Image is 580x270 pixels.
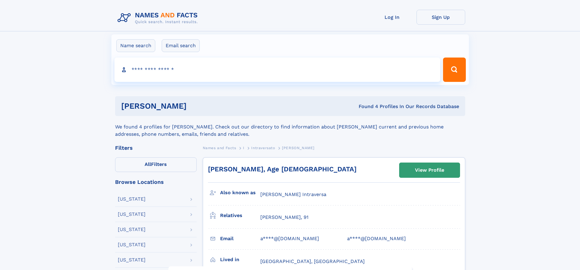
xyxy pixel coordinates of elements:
[118,242,146,247] div: [US_STATE]
[220,188,260,198] h3: Also known as
[115,179,197,185] div: Browse Locations
[260,258,365,264] span: [GEOGRAPHIC_DATA], [GEOGRAPHIC_DATA]
[251,144,275,152] a: Intraversato
[115,157,197,172] label: Filters
[220,233,260,244] h3: Email
[417,10,465,25] a: Sign Up
[118,212,146,217] div: [US_STATE]
[443,58,466,82] button: Search Button
[115,145,197,151] div: Filters
[118,258,146,262] div: [US_STATE]
[118,227,146,232] div: [US_STATE]
[203,144,236,152] a: Names and Facts
[208,165,357,173] a: [PERSON_NAME], Age [DEMOGRAPHIC_DATA]
[220,254,260,265] h3: Lived in
[114,58,441,82] input: search input
[260,191,326,197] span: [PERSON_NAME] Intraversa
[282,146,315,150] span: [PERSON_NAME]
[415,163,444,177] div: View Profile
[243,144,244,152] a: I
[121,102,273,110] h1: [PERSON_NAME]
[368,10,417,25] a: Log In
[116,39,155,52] label: Name search
[162,39,200,52] label: Email search
[118,197,146,202] div: [US_STATE]
[260,214,308,221] a: [PERSON_NAME], 91
[251,146,275,150] span: Intraversato
[399,163,460,177] a: View Profile
[272,103,459,110] div: Found 4 Profiles In Our Records Database
[220,210,260,221] h3: Relatives
[145,161,151,167] span: All
[115,116,465,138] div: We found 4 profiles for [PERSON_NAME]. Check out our directory to find information about [PERSON_...
[115,10,203,26] img: Logo Names and Facts
[243,146,244,150] span: I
